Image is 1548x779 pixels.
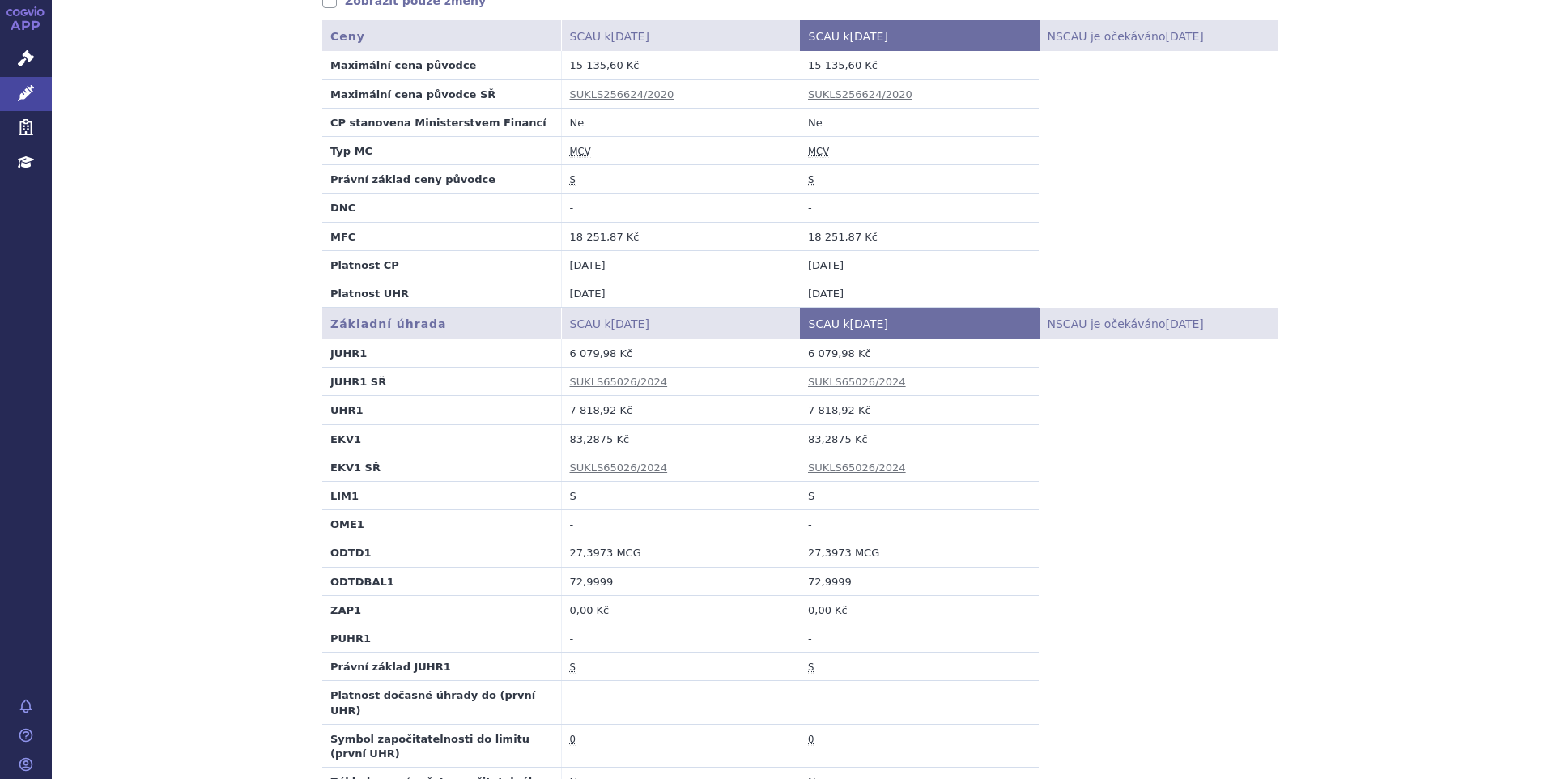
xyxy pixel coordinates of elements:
strong: LIM1 [330,490,359,502]
td: - [800,510,1039,538]
td: Ne [800,108,1039,136]
abbr: přípravky, které se nevydávají pacientovi v lékárně (LIM: A, D, S, C1, C2, C3) [808,734,814,746]
td: [DATE] [800,250,1039,279]
span: [DATE] [611,30,649,43]
td: 18 251,87 Kč [800,222,1039,250]
td: 83,2875 Kč [800,424,1039,453]
strong: CP stanovena Ministerstvem Financí [330,117,546,129]
td: Ne [561,108,800,136]
strong: OME1 [330,518,364,530]
strong: ODTD1 [330,547,372,559]
strong: Platnost UHR [330,287,409,300]
a: SUKLS256624/2020 [570,88,674,100]
strong: JUHR1 SŘ [330,376,386,388]
td: 15 135,60 Kč [800,51,1039,79]
strong: Platnost dočasné úhrady do (první UHR) [330,689,535,716]
span: [DATE] [611,317,649,330]
span: [DATE] [1165,30,1203,43]
abbr: stanovena nebo změněna ve správním řízení podle zákona č. 48/1997 Sb. ve znění účinném od 1.1.2008 [808,174,814,186]
th: SCAU k [561,20,800,52]
strong: ODTDBAL1 [330,576,394,588]
td: 6 079,98 Kč [561,339,800,368]
td: 15 135,60 Kč [561,51,800,79]
td: - [800,624,1039,653]
strong: DNC [330,202,355,214]
abbr: stanovena nebo změněna ve správním řízení podle zákona č. 48/1997 Sb. ve znění účinném od 1.1.2008 [808,662,814,674]
strong: Platnost CP [330,259,399,271]
th: SCAU k [800,308,1039,339]
td: 6 079,98 Kč [800,339,1039,368]
th: Ceny [322,20,561,52]
strong: Maximální cena původce [330,59,476,71]
th: SCAU k [561,308,800,339]
td: 27,3973 MCG [800,538,1039,567]
td: [DATE] [561,279,800,308]
strong: EKV1 [330,433,361,445]
abbr: maximální cena výrobce [808,146,829,158]
td: 0,00 Kč [561,595,800,624]
abbr: stanovena nebo změněna ve správním řízení podle zákona č. 48/1997 Sb. ve znění účinném od 1.1.2008 [570,174,576,186]
abbr: maximální cena výrobce [570,146,591,158]
strong: Maximální cena původce SŘ [330,88,495,100]
abbr: stanovena nebo změněna ve správním řízení podle zákona č. 48/1997 Sb. ve znění účinném od 1.1.2008 [570,662,576,674]
td: - [561,194,800,222]
td: - [561,624,800,653]
td: 83,2875 Kč [561,424,800,453]
td: 0,00 Kč [800,595,1039,624]
td: 27,3973 MCG [561,538,800,567]
td: - [800,194,1039,222]
td: 7 818,92 Kč [561,396,800,424]
strong: Typ MC [330,145,372,157]
strong: PUHR1 [330,632,371,645]
td: - [561,510,800,538]
abbr: přípravky, které se nevydávají pacientovi v lékárně (LIM: A, D, S, C1, C2, C3) [570,734,576,746]
th: NSCAU je očekáváno [1039,20,1278,52]
a: SUKLS256624/2020 [808,88,912,100]
td: 18 251,87 Kč [561,222,800,250]
strong: Právní základ ceny původce [330,173,495,185]
td: - [800,681,1039,724]
span: [DATE] [1165,317,1203,330]
a: SUKLS65026/2024 [570,462,668,474]
td: S [561,482,800,510]
a: SUKLS65026/2024 [808,376,906,388]
strong: Právní základ JUHR1 [330,661,451,673]
td: 7 818,92 Kč [800,396,1039,424]
a: SUKLS65026/2024 [808,462,906,474]
span: [DATE] [850,317,888,330]
strong: UHR1 [330,404,364,416]
td: S [800,482,1039,510]
td: - [561,681,800,724]
td: [DATE] [561,250,800,279]
span: [DATE] [850,30,888,43]
td: 72,9999 [800,567,1039,595]
strong: MFC [330,231,355,243]
strong: ZAP1 [330,604,361,616]
strong: JUHR1 [330,347,367,360]
a: SUKLS65026/2024 [570,376,668,388]
td: [DATE] [800,279,1039,308]
th: SCAU k [800,20,1039,52]
th: Základní úhrada [322,308,561,339]
strong: EKV1 SŘ [330,462,381,474]
td: 72,9999 [561,567,800,595]
strong: Symbol započitatelnosti do limitu (první UHR) [330,733,529,760]
th: NSCAU je očekáváno [1039,308,1278,339]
